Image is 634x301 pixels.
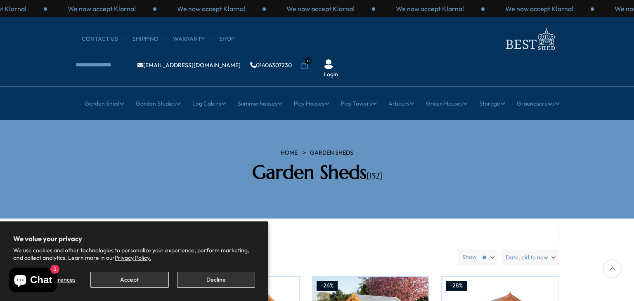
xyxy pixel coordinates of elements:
a: Shipping [132,35,167,43]
button: Decline [177,272,255,288]
span: 0 [305,57,312,64]
button: Accept [90,272,168,288]
span: Products [179,249,455,265]
a: 0 [300,61,308,70]
a: Login [324,71,338,79]
div: -26% [317,281,338,291]
h2: We value your privacy [13,235,255,243]
p: We use cookies and other technologies to personalize your experience, perform marketing, and coll... [13,247,255,261]
p: We now accept Klarna! [177,4,245,13]
a: Groundscrews [517,93,560,114]
p: We now accept Klarna! [286,4,355,13]
a: Arbours [388,93,414,114]
img: logo [501,26,558,52]
div: 3 / 3 [375,4,485,13]
a: Log Cabins [192,93,226,114]
a: Summerhouses [238,93,282,114]
a: Green Houses [426,93,468,114]
a: Garden Studios [136,93,181,114]
p: We now accept Klarna! [68,4,136,13]
a: Privacy Policy. [115,254,151,261]
a: Shop [219,35,243,43]
label: Show [462,253,477,261]
div: 3 / 3 [47,4,156,13]
a: Play Houses [294,93,329,114]
span: Date, old to new [506,249,548,265]
label: Date, old to new [502,249,558,265]
p: We now accept Klarna! [505,4,573,13]
a: Storage [479,93,505,114]
a: [EMAIL_ADDRESS][DOMAIN_NAME] [137,62,241,68]
a: HOME [281,149,298,157]
div: 1 / 3 [485,4,594,13]
a: CONTACT US [82,35,126,43]
div: 1 / 3 [156,4,266,13]
a: Play Towers [341,93,377,114]
a: Warranty [173,35,213,43]
input: Search products [182,227,558,243]
a: Garden Sheds [310,149,353,157]
a: Garden Shed [85,93,124,114]
p: We now accept Klarna! [396,4,464,13]
a: 01406307230 [250,62,292,68]
div: 2 / 3 [266,4,375,13]
img: User Icon [324,59,334,69]
inbox-online-store-chat: Shopify online store chat [7,268,59,294]
h2: Garden Sheds [199,161,435,183]
span: [152] [367,171,382,181]
div: -28% [446,281,467,291]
